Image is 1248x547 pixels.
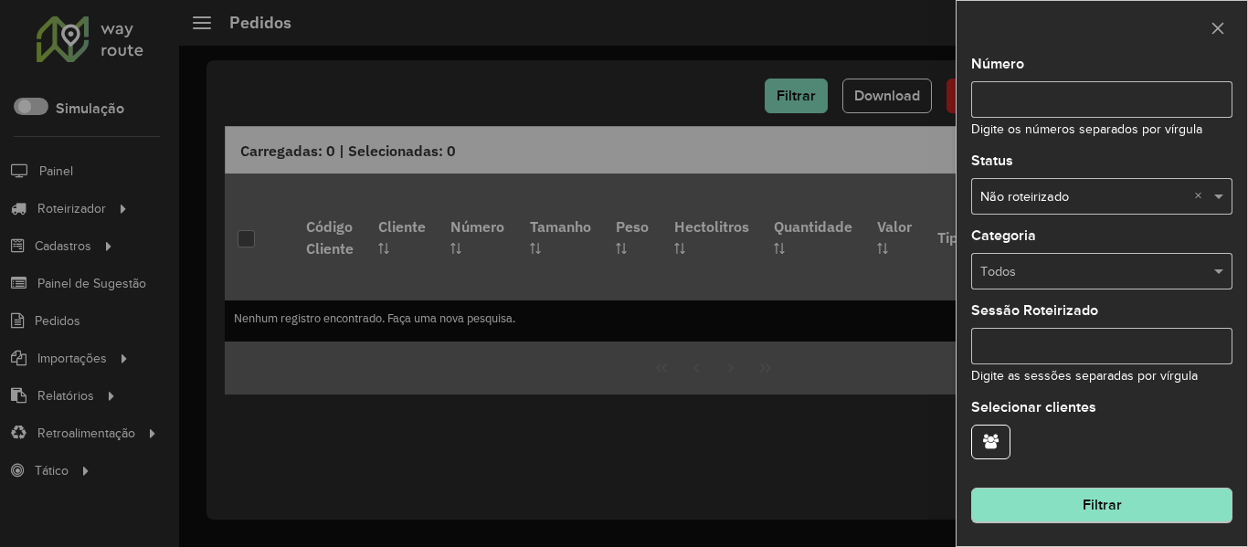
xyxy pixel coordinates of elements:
button: Filtrar [971,488,1232,522]
small: Digite os números separados por vírgula [971,122,1202,136]
span: Clear all [1194,187,1210,207]
label: Categoria [971,225,1036,247]
label: Selecionar clientes [971,396,1096,418]
label: Número [971,53,1024,75]
label: Status [971,150,1013,172]
label: Sessão Roteirizado [971,300,1098,321]
small: Digite as sessões separadas por vírgula [971,369,1198,383]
